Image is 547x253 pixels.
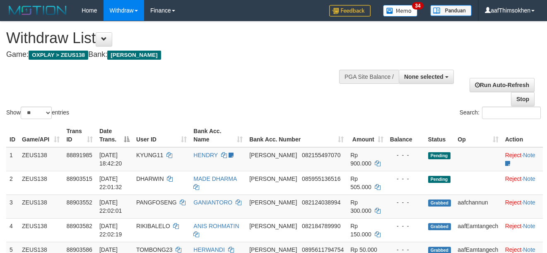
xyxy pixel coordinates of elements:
span: 88903515 [66,175,92,182]
td: aafEamtangech [454,218,501,242]
h4: Game: Bank: [6,51,357,59]
a: Reject [505,152,522,158]
td: 2 [6,171,19,195]
td: · [502,195,543,218]
td: aafchannun [454,195,501,218]
a: MADE DHARMA [193,175,236,182]
div: - - - [390,198,422,207]
span: Grabbed [428,223,451,230]
span: [PERSON_NAME] [249,175,297,182]
th: Balance [387,124,425,147]
th: Game/API: activate to sort column ascending [19,124,63,147]
span: [DATE] 22:02:01 [99,199,122,214]
td: · [502,147,543,171]
label: Search: [460,107,541,119]
button: None selected [399,70,454,84]
img: Button%20Memo.svg [383,5,418,17]
span: None selected [404,73,443,80]
a: Reject [505,246,522,253]
th: Status [425,124,455,147]
span: Copy 082155497070 to clipboard [302,152,340,158]
select: Showentries [21,107,52,119]
a: Reject [505,175,522,182]
span: Rp 50.000 [350,246,377,253]
div: - - - [390,222,422,230]
th: Amount: activate to sort column ascending [347,124,387,147]
a: HENDRY [193,152,218,158]
span: Copy 082184789990 to clipboard [302,223,340,229]
a: GANIANTORO [193,199,232,206]
span: 34 [412,2,423,10]
td: · [502,218,543,242]
th: Action [502,124,543,147]
a: Note [523,223,535,229]
span: OXPLAY > ZEUS138 [29,51,88,60]
span: 88903552 [66,199,92,206]
input: Search: [482,107,541,119]
a: ANIS ROHMATIN [193,223,239,229]
span: RIKIBALELO [136,223,170,229]
td: 1 [6,147,19,171]
a: Stop [511,92,535,106]
span: DHARWIN [136,175,164,182]
td: ZEUS138 [19,218,63,242]
span: [PERSON_NAME] [249,152,297,158]
td: ZEUS138 [19,147,63,171]
th: Op: activate to sort column ascending [454,124,501,147]
span: [PERSON_NAME] [249,246,297,253]
span: 88903586 [66,246,92,253]
span: Grabbed [428,199,451,207]
span: 88891985 [66,152,92,158]
td: 3 [6,195,19,218]
a: Note [523,152,535,158]
a: Run Auto-Refresh [470,78,535,92]
a: Note [523,175,535,182]
a: Reject [505,199,522,206]
span: [PERSON_NAME] [249,199,297,206]
span: Rp 900.000 [350,152,371,167]
th: User ID: activate to sort column ascending [133,124,190,147]
span: Rp 300.000 [350,199,371,214]
img: MOTION_logo.png [6,4,69,17]
td: · [502,171,543,195]
span: [DATE] 18:42:20 [99,152,122,167]
span: [DATE] 22:01:32 [99,175,122,190]
div: - - - [390,151,422,159]
span: Copy 082124038994 to clipboard [302,199,340,206]
span: Copy 0895611794754 to clipboard [302,246,344,253]
th: Bank Acc. Name: activate to sort column ascending [190,124,246,147]
th: Date Trans.: activate to sort column descending [96,124,133,147]
h1: Withdraw List [6,30,357,46]
a: HERWANDI [193,246,224,253]
div: - - - [390,175,422,183]
a: Reject [505,223,522,229]
a: Note [523,246,535,253]
th: ID [6,124,19,147]
span: [PERSON_NAME] [249,223,297,229]
span: KYUNG11 [136,152,163,158]
span: [DATE] 22:02:19 [99,223,122,238]
label: Show entries [6,107,69,119]
img: panduan.png [430,5,472,16]
span: Rp 505.000 [350,175,371,190]
a: Note [523,199,535,206]
span: [PERSON_NAME] [107,51,161,60]
span: Pending [428,152,451,159]
span: Rp 150.000 [350,223,371,238]
th: Trans ID: activate to sort column ascending [63,124,96,147]
span: PANGFOSENG [136,199,177,206]
span: Copy 085955136516 to clipboard [302,175,340,182]
span: Pending [428,176,451,183]
td: 4 [6,218,19,242]
img: Feedback.jpg [329,5,371,17]
div: PGA Site Balance / [339,70,399,84]
th: Bank Acc. Number: activate to sort column ascending [246,124,347,147]
td: ZEUS138 [19,195,63,218]
span: 88903582 [66,223,92,229]
span: TOMBONG23 [136,246,173,253]
td: ZEUS138 [19,171,63,195]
